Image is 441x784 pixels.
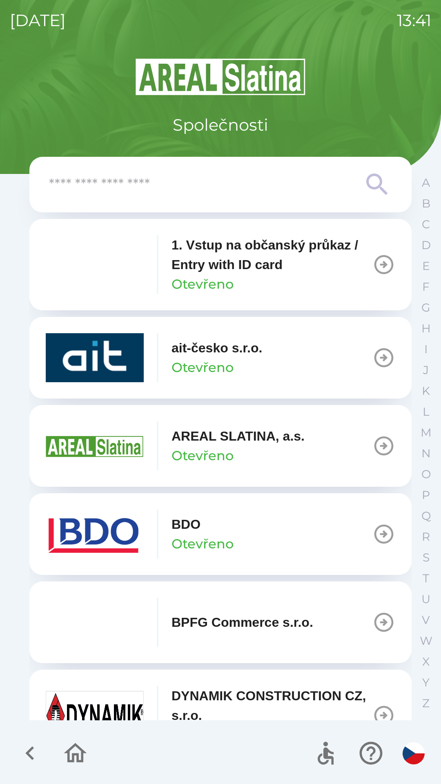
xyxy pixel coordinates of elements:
[423,405,429,419] p: L
[10,8,66,33] p: [DATE]
[29,317,412,399] button: ait-česko s.r.o.Otevřeno
[171,446,234,465] p: Otevřeno
[416,235,436,256] button: D
[171,686,372,725] p: DYNAMIK CONSTRUCTION CZ, s.r.o.
[416,297,436,318] button: G
[422,280,430,294] p: F
[416,485,436,506] button: P
[29,57,412,96] img: Logo
[421,321,431,336] p: H
[171,534,234,554] p: Otevřeno
[171,235,372,274] p: 1. Vstup na občanský průkaz / Entry with ID card
[171,358,234,377] p: Otevřeno
[421,509,431,523] p: Q
[422,176,430,190] p: A
[416,651,436,672] button: X
[29,581,412,663] button: BPFG Commerce s.r.o.
[423,550,430,565] p: S
[424,342,428,356] p: I
[416,360,436,381] button: J
[422,655,430,669] p: X
[29,405,412,487] button: AREAL SLATINA, a.s.Otevřeno
[416,318,436,339] button: H
[416,547,436,568] button: S
[416,693,436,714] button: Z
[416,401,436,422] button: L
[422,696,430,710] p: Z
[421,446,431,461] p: N
[416,193,436,214] button: B
[171,274,234,294] p: Otevřeno
[416,672,436,693] button: Y
[423,571,429,586] p: T
[423,363,429,377] p: J
[46,421,144,470] img: aad3f322-fb90-43a2-be23-5ead3ef36ce5.png
[29,219,412,310] button: 1. Vstup na občanský průkaz / Entry with ID cardOtevřeno
[171,338,262,358] p: ait-česko s.r.o.
[416,422,436,443] button: M
[421,425,432,440] p: M
[46,598,144,647] img: f3b1b367-54a7-43c8-9d7e-84e812667233.png
[422,384,430,398] p: K
[422,488,430,502] p: P
[421,301,430,315] p: G
[171,426,305,446] p: AREAL SLATINA, a.s.
[416,589,436,610] button: U
[421,592,430,606] p: U
[416,464,436,485] button: O
[416,630,436,651] button: W
[416,568,436,589] button: T
[46,240,144,289] img: 93ea42ec-2d1b-4d6e-8f8a-bdbb4610bcc3.png
[416,526,436,547] button: R
[422,675,430,690] p: Y
[416,276,436,297] button: F
[422,530,430,544] p: R
[416,339,436,360] button: I
[403,742,425,764] img: cs flag
[416,214,436,235] button: C
[416,381,436,401] button: K
[416,443,436,464] button: N
[171,514,200,534] p: BDO
[420,634,432,648] p: W
[422,259,430,273] p: E
[416,256,436,276] button: E
[422,196,430,211] p: B
[422,613,430,627] p: V
[29,493,412,575] button: BDOOtevřeno
[421,467,431,481] p: O
[173,113,268,137] p: Společnosti
[416,172,436,193] button: A
[29,670,412,761] button: DYNAMIK CONSTRUCTION CZ, s.r.o.Otevřeno
[397,8,431,33] p: 13:41
[421,238,431,252] p: D
[46,691,144,740] img: 9aa1c191-0426-4a03-845b-4981a011e109.jpeg
[422,217,430,232] p: C
[46,333,144,382] img: 40b5cfbb-27b1-4737-80dc-99d800fbabba.png
[416,610,436,630] button: V
[416,506,436,526] button: Q
[171,612,313,632] p: BPFG Commerce s.r.o.
[46,510,144,559] img: ae7449ef-04f1-48ed-85b5-e61960c78b50.png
